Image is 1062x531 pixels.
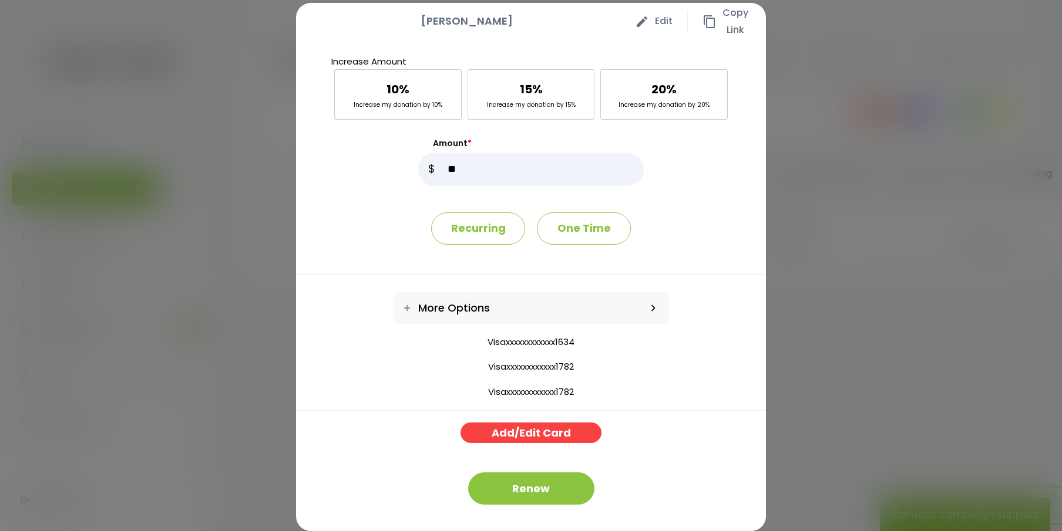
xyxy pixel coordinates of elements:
[354,100,442,110] p: Increase my donation by 10%
[620,10,688,33] a: edit Edit
[461,422,601,443] a: Add/Edit Card
[722,5,748,39] span: Copy Link
[431,212,525,245] p: Recurring
[537,212,631,245] p: One Time
[468,472,594,505] button: Renew
[296,385,766,399] option: Visaxxxxxxxxxxxx1782
[418,153,445,186] p: $
[520,79,543,100] p: 15%
[296,360,766,374] option: Visaxxxxxxxxxxxx1782
[387,79,409,100] p: 10%
[314,13,620,30] p: [PERSON_NAME]
[619,100,710,110] p: Increase my donation by 20%
[647,302,660,314] i: keyboard_arrow_right
[331,53,731,69] p: Increase Amount
[296,336,766,349] option: Visaxxxxxxxxxxxx1634
[655,13,673,30] span: Edit
[393,292,637,324] a: More Options
[703,15,717,29] span: content_copy
[651,79,677,100] p: 20%
[635,15,649,29] span: edit
[418,137,644,150] label: Amount
[402,303,412,313] i: add
[487,100,576,110] p: Increase my donation by 15%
